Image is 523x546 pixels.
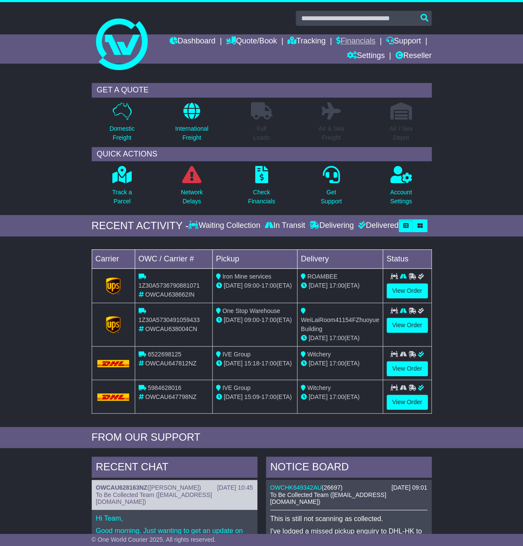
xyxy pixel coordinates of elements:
span: 5984628016 [148,384,181,391]
span: OWCAU647812NZ [145,360,196,367]
a: GetSupport [320,166,342,211]
span: 09:00 [244,282,259,289]
td: Status [383,250,431,269]
span: Witchery [307,384,331,391]
p: This is still not scanning as collected. [270,515,427,523]
span: 15:18 [244,360,259,367]
div: (ETA) [301,334,379,343]
span: 17:00 [261,360,276,367]
span: 17:00 [261,282,276,289]
span: IVE Group [223,384,251,391]
span: 09:00 [244,316,259,323]
span: © One World Courier 2025. All rights reserved. [92,536,216,543]
p: Air & Sea Freight [319,124,344,142]
span: [DATE] [224,360,243,367]
span: Witchery [307,351,331,358]
a: Reseller [395,49,431,64]
td: Pickup [212,250,297,269]
span: IVE Group [223,351,251,358]
span: 1Z30A5736790881071 [139,282,200,289]
a: Tracking [288,34,325,49]
a: Dashboard [169,34,215,49]
div: (ETA) [301,359,379,368]
span: 17:00 [329,282,344,289]
div: [DATE] 10:45 [217,484,253,491]
p: Hi Team, [96,514,253,522]
span: 6522698125 [148,351,181,358]
div: RECENT CHAT [92,457,257,480]
div: FROM OUR SUPPORT [92,431,432,444]
div: RECENT ACTIVITY - [92,220,189,232]
p: Domestic Freight [109,124,134,142]
a: OWCAU628163NZ [96,484,148,491]
a: CheckFinancials [248,166,275,211]
div: Delivering [307,221,356,230]
div: ( ) [96,484,253,491]
div: Delivered [356,221,399,230]
span: [DATE] [224,282,243,289]
td: OWC / Carrier # [135,250,212,269]
span: [DATE] [224,316,243,323]
div: - (ETA) [216,281,294,290]
span: [DATE] [309,393,328,400]
a: DomesticFreight [109,102,135,147]
div: - (ETA) [216,316,294,325]
div: QUICK ACTIONS [92,147,432,162]
img: GetCarrierServiceLogo [106,316,121,333]
a: NetworkDelays [180,166,203,211]
p: Air / Sea Depot [390,124,413,142]
p: International Freight [175,124,208,142]
a: Track aParcel [111,166,132,211]
span: [DATE] [309,334,328,341]
a: AccountSettings [390,166,412,211]
span: ROAMBEE [307,273,337,280]
div: GET A QUOTE [92,83,432,98]
div: (ETA) [301,281,379,290]
img: DHL.png [97,360,130,367]
a: OWCHK649342AU [270,484,322,491]
p: Network Delays [181,188,203,206]
span: [DATE] [309,360,328,367]
td: Carrier [92,250,135,269]
span: [DATE] [224,393,243,400]
div: Waiting Collection [189,221,262,230]
div: NOTICE BOARD [266,457,432,480]
div: - (ETA) [216,393,294,402]
div: - (ETA) [216,359,294,368]
div: ( ) [270,484,427,491]
a: View Order [387,318,428,333]
div: [DATE] 09:01 [391,484,427,491]
a: View Order [387,361,428,376]
a: Quote/Book [226,34,277,49]
p: Get Support [321,188,342,206]
span: 17:00 [329,393,344,400]
img: DHL.png [97,393,130,400]
span: OWCAU638662IN [145,291,194,298]
p: Track a Parcel [112,188,132,206]
span: 17:00 [329,360,344,367]
span: WeiLaiRoom41154FZhuoyue Building [301,316,379,332]
span: One Stop Warehouse [223,307,280,314]
span: OWCAU647798NZ [145,393,196,400]
a: View Order [387,395,428,410]
a: InternationalFreight [175,102,209,147]
span: Iron Mine services [223,273,272,280]
div: (ETA) [301,393,379,402]
span: 17:00 [261,316,276,323]
a: Financials [336,34,375,49]
span: To Be Collected Team ([EMAIL_ADDRESS][DOMAIN_NAME]) [96,491,212,506]
p: Check Financials [248,188,275,206]
a: Support [386,34,421,49]
span: 1Z30A5730491059433 [139,316,200,323]
p: Full Loads [251,124,272,142]
span: 17:00 [329,334,344,341]
p: Good morning. Just wanting to get an update on this quote request? [96,527,253,543]
a: Settings [347,49,385,64]
img: GetCarrierServiceLogo [106,277,121,294]
span: 17:00 [261,393,276,400]
span: [PERSON_NAME] [149,484,199,491]
td: Delivery [297,250,383,269]
p: Account Settings [390,188,412,206]
span: To Be Collected Team ([EMAIL_ADDRESS][DOMAIN_NAME]) [270,491,387,506]
span: OWCAU638004CN [145,325,197,332]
